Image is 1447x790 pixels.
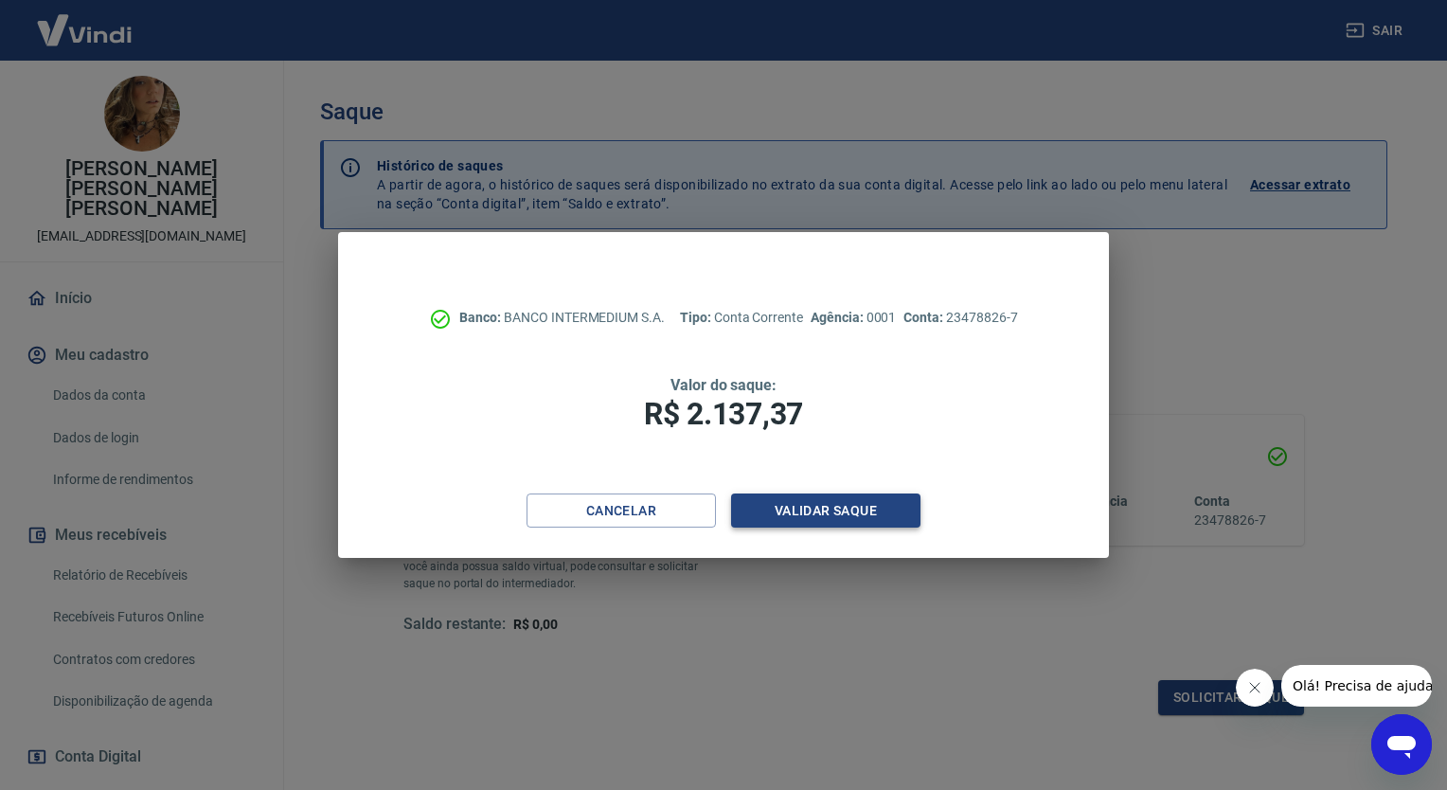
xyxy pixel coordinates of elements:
iframe: Botão para abrir a janela de mensagens [1371,714,1432,775]
span: Valor do saque: [670,376,777,394]
p: BANCO INTERMEDIUM S.A. [459,308,665,328]
iframe: Fechar mensagem [1236,669,1274,707]
span: R$ 2.137,37 [644,396,803,432]
span: Agência: [811,310,866,325]
span: Tipo: [680,310,714,325]
p: 0001 [811,308,896,328]
iframe: Mensagem da empresa [1281,665,1432,707]
span: Olá! Precisa de ajuda? [11,13,159,28]
button: Cancelar [527,494,716,529]
span: Banco: [459,310,504,325]
button: Validar saque [731,494,920,529]
span: Conta: [903,310,946,325]
p: 23478826-7 [903,308,1017,328]
p: Conta Corrente [680,308,803,328]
